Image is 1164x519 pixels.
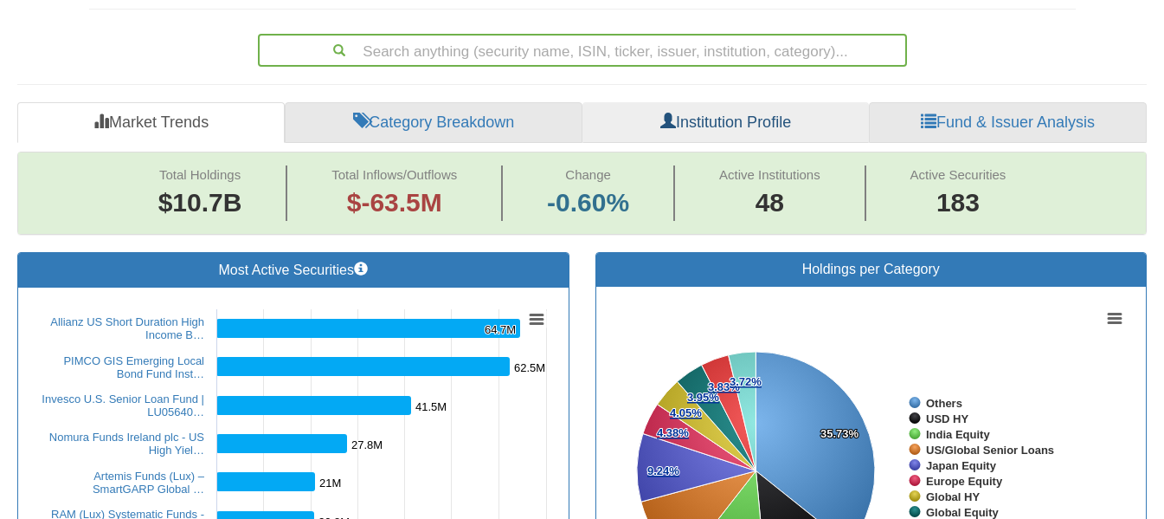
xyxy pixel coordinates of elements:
tspan: 35.73% [820,427,859,440]
span: 48 [719,185,820,222]
span: Total Inflows/Outflows [331,167,457,182]
span: Active Securities [910,167,1006,182]
tspan: Europe Equity [926,475,1003,488]
tspan: 62.5M [514,361,545,374]
a: Category Breakdown [285,102,582,144]
a: Institution Profile [582,102,869,144]
a: Artemis Funds (Lux) – SmartGARP Global … [93,470,204,496]
span: Total Holdings [159,167,241,182]
div: Search anything (security name, ISIN, ticker, issuer, institution, category)... [260,36,905,65]
a: Market Trends [17,102,285,144]
a: Nomura Funds Ireland plc - US High Yiel… [49,431,204,457]
a: PIMCO GIS Emerging Local Bond Fund Inst… [63,354,204,380]
tspan: 41.5M [415,400,447,413]
tspan: US/Global Senior Loans [926,444,1054,457]
span: -0.60% [547,185,629,222]
tspan: India Equity [926,428,990,441]
a: Invesco U.S. Senior Loan Fund | LU05640… [42,392,204,418]
tspan: Global Equity [926,506,1000,519]
tspan: 9.24% [647,464,679,477]
span: $-63.5M [347,188,442,217]
span: Active Institutions [719,167,820,182]
span: $10.7B [158,188,242,217]
h3: Most Active Securities [31,262,556,278]
span: Change [565,167,611,182]
tspan: Global HY [926,490,980,503]
span: 183 [910,185,1006,222]
tspan: 3.95% [687,391,719,404]
tspan: 3.83% [708,380,740,393]
tspan: Japan Equity [926,459,997,472]
tspan: 3.72% [730,375,762,388]
tspan: USD HY [926,412,968,425]
tspan: Others [926,397,962,410]
a: Allianz US Short Duration High Income B… [50,315,204,341]
h3: Holdings per Category [609,262,1134,277]
tspan: 21M [319,477,341,490]
tspan: 64.7M [485,323,516,336]
tspan: 27.8M [351,438,383,451]
tspan: 4.38% [657,426,689,439]
tspan: 4.05% [670,406,702,419]
a: Fund & Issuer Analysis [869,102,1147,144]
